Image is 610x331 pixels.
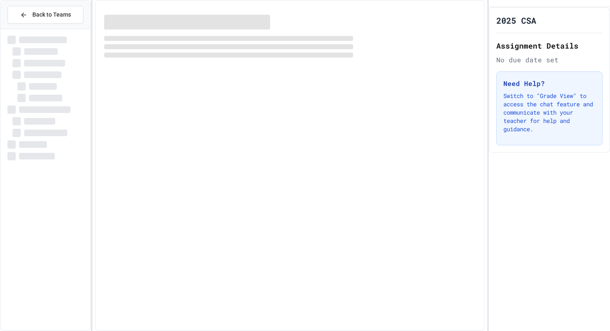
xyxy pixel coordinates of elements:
p: Switch to "Grade View" to access the chat feature and communicate with your teacher for help and ... [503,92,595,133]
div: No due date set [496,55,603,65]
button: Back to Teams [7,6,83,24]
h3: Need Help? [503,78,595,88]
h2: Assignment Details [496,40,603,51]
span: Back to Teams [32,10,71,19]
h1: 2025 CSA [496,15,536,26]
